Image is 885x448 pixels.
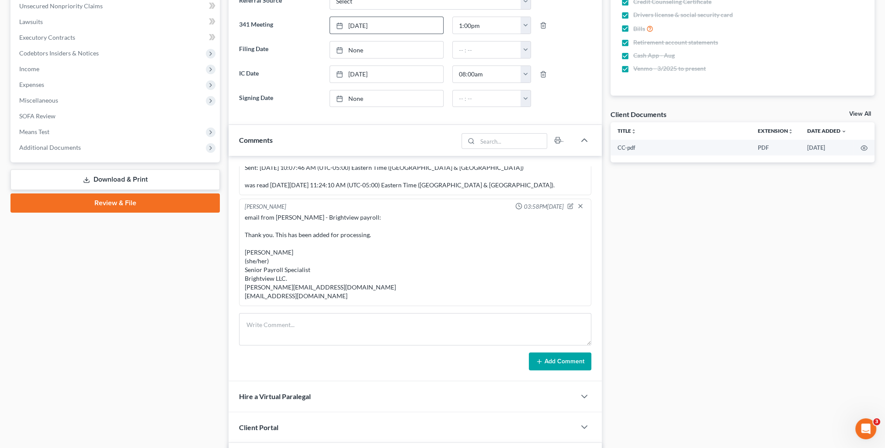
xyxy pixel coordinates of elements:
[12,108,220,124] a: SOFA Review
[788,129,793,134] i: unfold_more
[611,110,666,119] div: Client Documents
[873,418,880,425] span: 3
[330,17,443,34] a: [DATE]
[12,14,220,30] a: Lawsuits
[235,90,325,107] label: Signing Date
[330,41,443,58] a: None
[19,18,43,25] span: Lawsuits
[633,24,645,33] span: Bills
[529,352,591,371] button: Add Comment
[19,112,56,120] span: SOFA Review
[10,193,220,213] a: Review & File
[239,136,273,144] span: Comments
[19,65,39,72] span: Income
[245,203,286,211] div: [PERSON_NAME]
[19,128,49,135] span: Means Test
[849,111,871,117] a: View All
[239,423,278,431] span: Client Portal
[841,129,847,134] i: expand_more
[19,49,99,57] span: Codebtors Insiders & Notices
[19,96,58,104] span: Miscellaneous
[235,17,325,34] label: 341 Meeting
[239,392,311,400] span: Hire a Virtual Paralegal
[453,17,521,34] input: -- : --
[19,144,81,151] span: Additional Documents
[633,10,733,19] span: Drivers license & social security card
[477,134,547,148] input: Search...
[800,140,854,155] td: [DATE]
[633,64,706,73] span: Venmo - 3/2025 to present
[330,90,443,107] a: None
[235,41,325,59] label: Filing Date
[618,128,636,134] a: Titleunfold_more
[19,34,75,41] span: Executory Contracts
[807,128,847,134] a: Date Added expand_more
[524,203,564,211] span: 03:58PM[DATE]
[235,65,325,83] label: IC Date
[19,2,103,10] span: Unsecured Nonpriority Claims
[12,30,220,45] a: Executory Contracts
[855,418,876,439] iframe: Intercom live chat
[453,66,521,83] input: -- : --
[631,129,636,134] i: unfold_more
[453,90,521,107] input: -- : --
[453,41,521,58] input: -- : --
[751,140,800,155] td: PDF
[245,213,586,300] div: email from [PERSON_NAME] - Brightview payroll: Thank you. This has been added for processing. [PE...
[758,128,793,134] a: Extensionunfold_more
[19,81,44,88] span: Expenses
[611,140,751,155] td: CC-pdf
[633,38,718,47] span: Retirement account statements
[330,66,443,83] a: [DATE]
[10,169,220,190] a: Download & Print
[633,51,675,60] span: Cash App - Aug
